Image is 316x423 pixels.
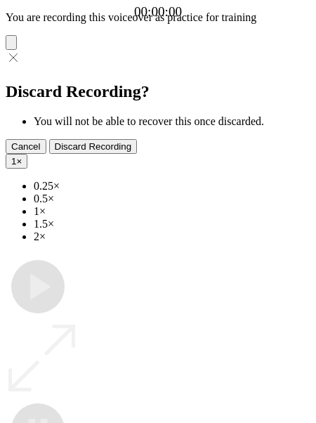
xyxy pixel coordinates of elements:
span: 1 [11,156,16,167]
li: 0.5× [34,193,310,205]
li: 1× [34,205,310,218]
p: You are recording this voiceover as practice for training [6,11,310,24]
li: You will not be able to recover this once discarded. [34,115,310,128]
button: Discard Recording [49,139,138,154]
li: 1.5× [34,218,310,230]
button: 1× [6,154,27,169]
li: 2× [34,230,310,243]
button: Cancel [6,139,46,154]
h2: Discard Recording? [6,82,310,101]
a: 00:00:00 [134,4,182,20]
li: 0.25× [34,180,310,193]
